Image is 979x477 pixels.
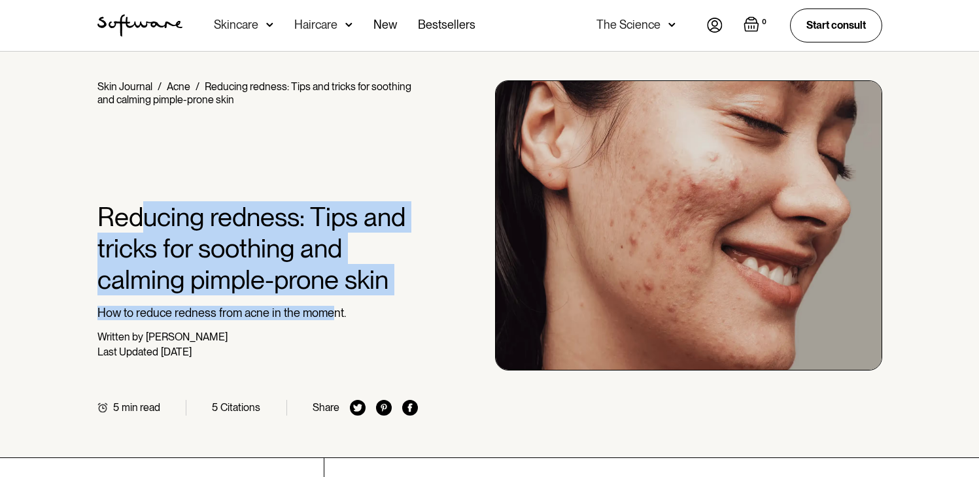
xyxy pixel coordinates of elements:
[220,401,260,414] div: Citations
[97,346,158,358] div: Last Updated
[122,401,160,414] div: min read
[97,14,182,37] a: home
[97,80,411,106] div: Reducing redness: Tips and tricks for soothing and calming pimple-prone skin
[313,401,339,414] div: Share
[167,80,190,93] a: Acne
[146,331,228,343] div: [PERSON_NAME]
[402,400,418,416] img: facebook icon
[158,80,162,93] div: /
[668,18,676,31] img: arrow down
[376,400,392,416] img: pinterest icon
[744,16,769,35] a: Open empty cart
[113,401,119,414] div: 5
[759,16,769,28] div: 0
[196,80,199,93] div: /
[294,18,337,31] div: Haircare
[97,331,143,343] div: Written by
[266,18,273,31] img: arrow down
[212,401,218,414] div: 5
[214,18,258,31] div: Skincare
[790,8,882,42] a: Start consult
[345,18,352,31] img: arrow down
[97,306,419,320] p: How to reduce redness from acne in the moment.
[97,201,419,295] h1: Reducing redness: Tips and tricks for soothing and calming pimple-prone skin
[350,400,366,416] img: twitter icon
[97,14,182,37] img: Software Logo
[596,18,661,31] div: The Science
[97,80,152,93] a: Skin Journal
[161,346,192,358] div: [DATE]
